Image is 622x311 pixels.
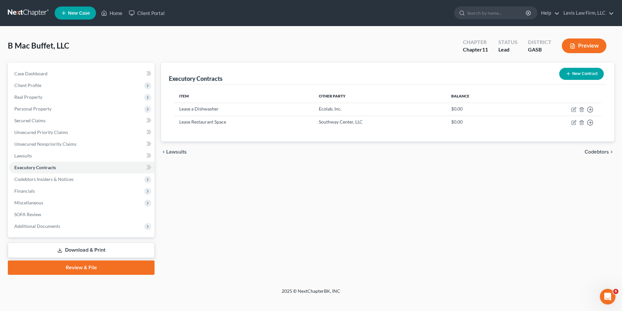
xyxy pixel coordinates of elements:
span: Financials [14,188,35,194]
span: Client Profile [14,82,41,88]
a: Review & File [8,260,155,275]
span: Lawsuits [166,149,187,155]
span: Personal Property [14,106,51,111]
td: Southway Center, LLC [314,116,446,128]
span: Miscellaneous [14,200,43,205]
span: 11 [482,46,488,52]
a: Secured Claims [9,115,155,126]
a: Levis Law Firm, LLC [560,7,614,19]
button: Codebtors chevron_right [585,149,614,155]
span: Secured Claims [14,118,46,123]
a: Unsecured Nonpriority Claims [9,138,155,150]
div: Chapter [463,38,488,46]
div: 2025 © NextChapterBK, INC [126,288,496,300]
td: Lease a Dishwasher [174,103,314,116]
div: GASB [528,46,551,53]
span: Unsecured Nonpriority Claims [14,141,76,147]
div: District [528,38,551,46]
i: chevron_right [609,149,614,155]
span: Executory Contracts [14,165,56,170]
div: Executory Contracts [169,75,223,82]
button: chevron_left Lawsuits [161,149,187,155]
th: Other Party [314,90,446,103]
a: Case Dashboard [9,68,155,80]
a: Unsecured Priority Claims [9,126,155,138]
a: Executory Contracts [9,162,155,173]
th: Item [174,90,314,103]
span: B Mac Buffet, LLC [8,41,69,50]
span: 6 [613,289,618,294]
th: Balance [446,90,516,103]
span: Additional Documents [14,223,60,229]
span: Real Property [14,94,42,100]
div: Status [498,38,518,46]
a: Lawsuits [9,150,155,162]
td: Lease Restaurant Space [174,116,314,128]
div: Lead [498,46,518,53]
iframe: Intercom live chat [600,289,615,304]
span: SOFA Review [14,212,41,217]
td: $0.00 [446,103,516,116]
a: Download & Print [8,243,155,258]
span: Case Dashboard [14,71,47,76]
div: Chapter [463,46,488,53]
span: Lawsuits [14,153,32,158]
a: Help [538,7,560,19]
td: $0.00 [446,116,516,128]
span: Unsecured Priority Claims [14,129,68,135]
td: Ecolab, Inc. [314,103,446,116]
i: chevron_left [161,149,166,155]
a: Client Portal [126,7,168,19]
span: New Case [68,11,90,16]
a: Home [98,7,126,19]
span: Codebtors Insiders & Notices [14,176,74,182]
input: Search by name... [467,7,527,19]
span: Codebtors [585,149,609,155]
a: SOFA Review [9,209,155,220]
button: Preview [562,38,606,53]
button: New Contract [559,68,604,80]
